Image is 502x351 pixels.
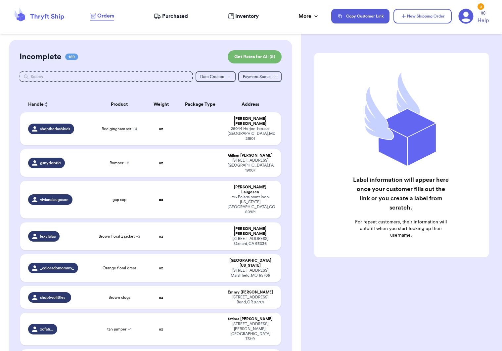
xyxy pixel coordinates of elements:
span: Inventory [235,12,259,20]
span: 169 [65,54,78,60]
span: gap cap [113,197,126,202]
div: 28044 Herjen Terrace [GEOGRAPHIC_DATA] , MD 21801 [228,126,273,141]
span: gsnyder421 [40,160,61,166]
a: Help [478,11,489,24]
span: Romper [110,160,129,166]
div: 115 Polaris point loop [US_STATE][GEOGRAPHIC_DATA] , CO 80921 [228,195,273,214]
div: [STREET_ADDRESS] [GEOGRAPHIC_DATA] , PA 19007 [228,158,273,173]
th: Product [93,97,146,112]
span: tan jumper [107,327,131,332]
button: Payment Status [238,71,282,82]
input: Search [20,71,193,82]
span: xofati._ [40,327,53,332]
button: Get Rates for All (5) [228,50,282,63]
p: For repeat customers, their information will autofill when you start looking up their username. [352,219,449,239]
span: Date Created [200,75,224,79]
div: [STREET_ADDRESS] [PERSON_NAME] , [GEOGRAPHIC_DATA] 75119 [228,322,273,341]
span: Handle [28,101,44,108]
span: Red gingham set [102,126,137,132]
div: [PERSON_NAME] Laugesen [228,185,273,195]
span: Brown floral z jacket [99,234,140,239]
div: [GEOGRAPHIC_DATA] [US_STATE] [228,258,273,268]
div: Gillian [PERSON_NAME] [228,153,273,158]
a: 3 [458,9,474,24]
span: vivianalaugesen [40,197,68,202]
span: + 1 [128,327,131,331]
div: More [298,12,319,20]
strong: oz [159,161,163,165]
span: lexylalaa [40,234,56,239]
strong: oz [159,295,163,299]
span: shopthedashkids [40,126,70,132]
a: Purchased [154,12,188,20]
span: Orders [97,12,114,20]
span: Brown clogs [109,295,130,300]
th: Weight [145,97,177,112]
span: + 2 [125,161,129,165]
strong: oz [159,198,163,202]
span: Payment Status [243,75,270,79]
button: New Shipping Order [393,9,452,23]
span: Help [478,17,489,24]
div: [PERSON_NAME] [PERSON_NAME] [228,116,273,126]
th: Address [224,97,281,112]
div: [STREET_ADDRESS] Bend , OR 97701 [228,295,273,305]
span: Purchased [162,12,188,20]
button: Sort ascending [44,100,49,108]
h2: Label information will appear here once your customer fills out the link or you create a label fr... [352,175,449,212]
button: Date Created [196,71,236,82]
span: shoptwolittles_ [40,295,67,300]
button: Copy Customer Link [331,9,389,23]
div: Emmy [PERSON_NAME] [228,290,273,295]
h2: Incomplete [20,52,61,62]
div: fatima [PERSON_NAME] [228,317,273,322]
div: [STREET_ADDRESS] Oxnard , CA 93036 [228,236,273,246]
div: [PERSON_NAME] [PERSON_NAME] [228,226,273,236]
div: [STREET_ADDRESS] Marshfield , MO 65706 [228,268,273,278]
strong: oz [159,127,163,131]
span: + 4 [133,127,137,131]
span: _coloradomommy_ [40,265,74,271]
strong: oz [159,266,163,270]
strong: oz [159,234,163,238]
th: Package Type [177,97,224,112]
a: Inventory [228,12,259,20]
a: Orders [90,12,114,20]
div: 3 [478,3,484,10]
span: Orange floral dress [103,265,136,271]
span: + 2 [136,234,140,238]
strong: oz [159,327,163,331]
